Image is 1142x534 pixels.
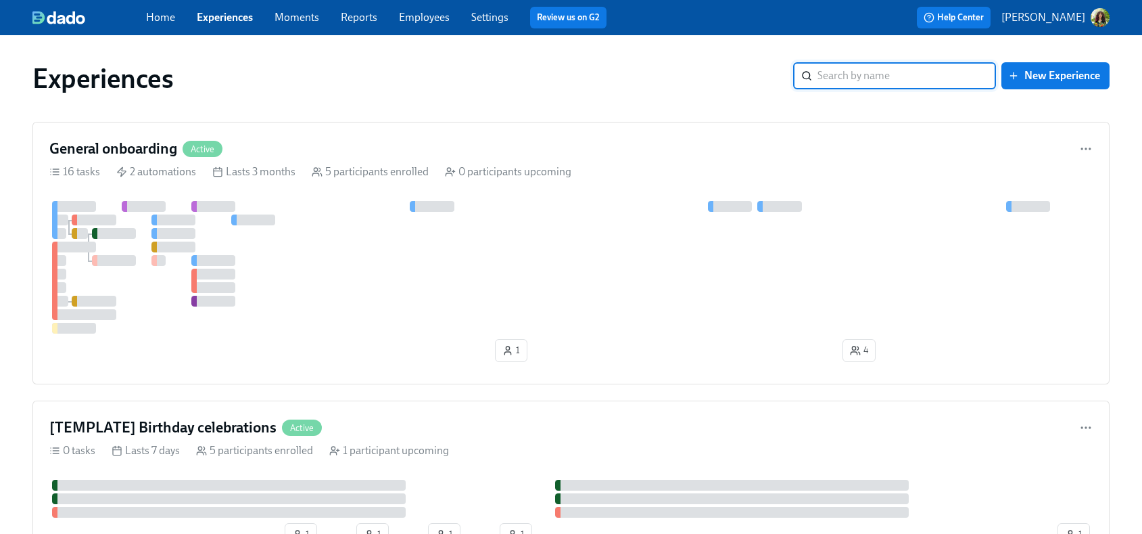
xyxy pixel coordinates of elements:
[471,11,508,24] a: Settings
[212,164,295,179] div: Lasts 3 months
[1091,8,1110,27] img: ACg8ocLclD2tQmfIiewwK1zANg5ba6mICO7ZPBc671k9VM_MGIVYfH83=s96-c
[49,139,177,159] h4: General onboarding
[341,11,377,24] a: Reports
[32,11,85,24] img: dado
[275,11,319,24] a: Moments
[817,62,996,89] input: Search by name
[312,164,429,179] div: 5 participants enrolled
[1011,69,1100,83] span: New Experience
[445,164,571,179] div: 0 participants upcoming
[530,7,606,28] button: Review us on G2
[917,7,991,28] button: Help Center
[112,443,180,458] div: Lasts 7 days
[842,339,876,362] button: 4
[196,443,313,458] div: 5 participants enrolled
[32,62,174,95] h1: Experiences
[49,443,95,458] div: 0 tasks
[49,418,277,438] h4: [TEMPLATE] Birthday celebrations
[502,344,520,357] span: 1
[32,11,146,24] a: dado
[183,144,222,154] span: Active
[1001,8,1110,27] button: [PERSON_NAME]
[32,122,1110,384] a: General onboardingActive16 tasks 2 automations Lasts 3 months 5 participants enrolled 0 participa...
[1001,10,1085,25] p: [PERSON_NAME]
[399,11,450,24] a: Employees
[197,11,253,24] a: Experiences
[49,164,100,179] div: 16 tasks
[1001,62,1110,89] button: New Experience
[850,344,868,357] span: 4
[537,11,600,24] a: Review us on G2
[116,164,196,179] div: 2 automations
[146,11,175,24] a: Home
[495,339,527,362] button: 1
[924,11,984,24] span: Help Center
[329,443,449,458] div: 1 participant upcoming
[282,423,322,433] span: Active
